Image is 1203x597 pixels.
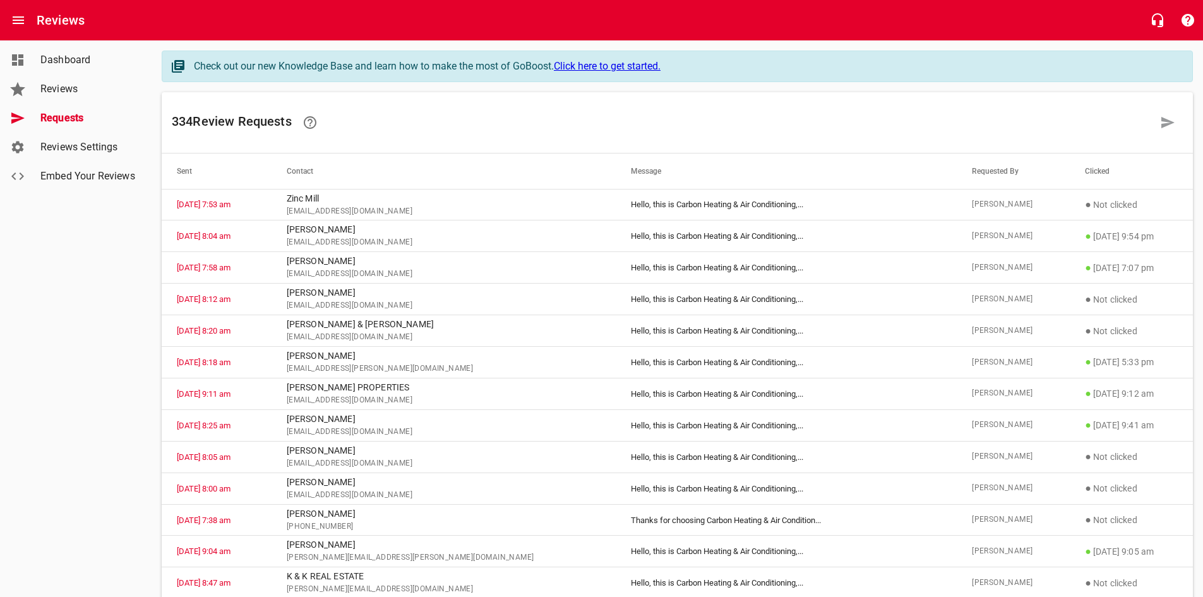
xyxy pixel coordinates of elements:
[287,286,601,299] p: [PERSON_NAME]
[1085,514,1091,526] span: ●
[1085,229,1178,244] p: [DATE] 9:54 pm
[1085,544,1178,559] p: [DATE] 9:05 am
[1085,419,1091,431] span: ●
[616,504,957,536] td: Thanks for choosing Carbon Heating & Air Condition ...
[616,409,957,441] td: Hello, this is Carbon Heating & Air Conditioning, ...
[287,426,601,438] span: [EMAIL_ADDRESS][DOMAIN_NAME]
[616,220,957,252] td: Hello, this is Carbon Heating & Air Conditioning, ...
[616,441,957,473] td: Hello, this is Carbon Heating & Air Conditioning, ...
[194,59,1180,74] div: Check out our new Knowledge Base and learn how to make the most of GoBoost.
[177,516,230,525] a: [DATE] 7:38 am
[287,363,601,375] span: [EMAIL_ADDRESS][PERSON_NAME][DOMAIN_NAME]
[287,583,601,596] span: [PERSON_NAME][EMAIL_ADDRESS][DOMAIN_NAME]
[287,318,601,331] p: [PERSON_NAME] & [PERSON_NAME]
[177,578,230,588] a: [DATE] 8:47 am
[287,507,601,521] p: [PERSON_NAME]
[1085,325,1091,337] span: ●
[287,538,601,552] p: [PERSON_NAME]
[972,577,1055,589] span: [PERSON_NAME]
[1085,576,1178,591] p: Not clicked
[287,255,601,268] p: [PERSON_NAME]
[287,381,601,394] p: [PERSON_NAME] PROPERTIES
[1085,577,1091,589] span: ●
[1085,482,1091,494] span: ●
[287,476,601,489] p: [PERSON_NAME]
[1085,481,1178,496] p: Not clicked
[1085,323,1178,339] p: Not clicked
[972,514,1055,526] span: [PERSON_NAME]
[287,521,601,533] span: [PHONE_NUMBER]
[287,457,601,470] span: [EMAIL_ADDRESS][DOMAIN_NAME]
[616,315,957,347] td: Hello, this is Carbon Heating & Air Conditioning, ...
[287,349,601,363] p: [PERSON_NAME]
[287,552,601,564] span: [PERSON_NAME][EMAIL_ADDRESS][PERSON_NAME][DOMAIN_NAME]
[1085,198,1091,210] span: ●
[177,452,230,462] a: [DATE] 8:05 am
[972,325,1055,337] span: [PERSON_NAME]
[972,293,1055,306] span: [PERSON_NAME]
[1173,5,1203,35] button: Support Portal
[287,299,601,312] span: [EMAIL_ADDRESS][DOMAIN_NAME]
[40,140,136,155] span: Reviews Settings
[1085,418,1178,433] p: [DATE] 9:41 am
[287,394,601,407] span: [EMAIL_ADDRESS][DOMAIN_NAME]
[40,81,136,97] span: Reviews
[616,252,957,284] td: Hello, this is Carbon Heating & Air Conditioning, ...
[1085,449,1178,464] p: Not clicked
[1085,230,1091,242] span: ●
[616,347,957,378] td: Hello, this is Carbon Heating & Air Conditioning, ...
[616,189,957,220] td: Hello, this is Carbon Heating & Air Conditioning, ...
[1085,387,1091,399] span: ●
[287,205,601,218] span: [EMAIL_ADDRESS][DOMAIN_NAME]
[554,60,661,72] a: Click here to get started.
[972,450,1055,463] span: [PERSON_NAME]
[972,262,1055,274] span: [PERSON_NAME]
[972,545,1055,558] span: [PERSON_NAME]
[972,419,1055,431] span: [PERSON_NAME]
[177,484,230,493] a: [DATE] 8:00 am
[177,294,230,304] a: [DATE] 8:12 am
[1085,292,1178,307] p: Not clicked
[172,107,1152,138] h6: 334 Review Request s
[287,444,601,457] p: [PERSON_NAME]
[972,356,1055,369] span: [PERSON_NAME]
[972,198,1055,211] span: [PERSON_NAME]
[177,389,230,399] a: [DATE] 9:11 am
[287,223,601,236] p: [PERSON_NAME]
[1085,450,1091,462] span: ●
[1085,293,1091,305] span: ●
[40,52,136,68] span: Dashboard
[177,231,230,241] a: [DATE] 8:04 am
[177,546,230,556] a: [DATE] 9:04 am
[37,10,85,30] h6: Reviews
[616,154,957,189] th: Message
[1085,356,1091,368] span: ●
[287,268,601,280] span: [EMAIL_ADDRESS][DOMAIN_NAME]
[972,387,1055,400] span: [PERSON_NAME]
[616,536,957,567] td: Hello, this is Carbon Heating & Air Conditioning, ...
[287,570,601,583] p: K & K REAL ESTATE
[177,263,230,272] a: [DATE] 7:58 am
[162,154,272,189] th: Sent
[972,482,1055,495] span: [PERSON_NAME]
[287,192,601,205] p: Zinc Mill
[40,169,136,184] span: Embed Your Reviews
[272,154,616,189] th: Contact
[295,107,325,138] a: Learn how requesting reviews can improve your online presence
[1070,154,1193,189] th: Clicked
[616,284,957,315] td: Hello, this is Carbon Heating & Air Conditioning, ...
[972,230,1055,243] span: [PERSON_NAME]
[177,200,230,209] a: [DATE] 7:53 am
[957,154,1070,189] th: Requested By
[1142,5,1173,35] button: Live Chat
[287,331,601,344] span: [EMAIL_ADDRESS][DOMAIN_NAME]
[3,5,33,35] button: Open drawer
[1152,107,1183,138] a: Request a review
[177,421,230,430] a: [DATE] 8:25 am
[1085,260,1178,275] p: [DATE] 7:07 pm
[177,326,230,335] a: [DATE] 8:20 am
[1085,354,1178,370] p: [DATE] 5:33 pm
[1085,197,1178,212] p: Not clicked
[1085,545,1091,557] span: ●
[1085,386,1178,401] p: [DATE] 9:12 am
